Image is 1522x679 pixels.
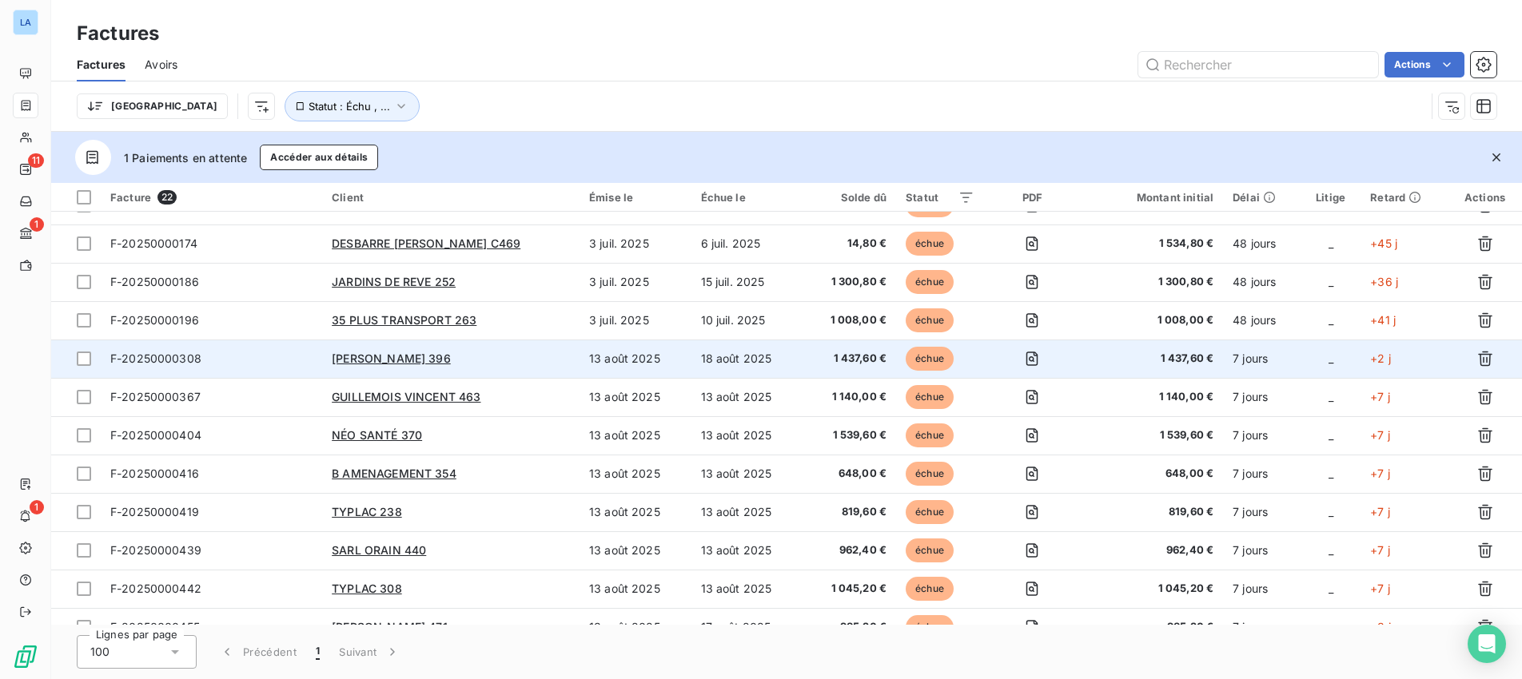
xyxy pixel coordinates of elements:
[1223,493,1301,531] td: 7 jours
[812,542,887,558] span: 962,40 €
[1370,505,1390,518] span: +7 j
[906,385,954,409] span: échue
[1223,570,1301,608] td: 7 jours
[285,91,420,121] button: Statut : Échu , ...
[1457,191,1512,204] div: Actions
[316,644,320,660] span: 1
[157,190,177,204] span: 22
[1329,505,1333,518] span: _
[1385,52,1464,77] button: Actions
[260,145,378,170] button: Accéder aux détails
[1329,351,1333,365] span: _
[145,57,177,73] span: Avoirs
[77,93,228,119] button: [GEOGRAPHIC_DATA]
[1223,339,1301,378] td: 7 jours
[110,467,199,480] span: F-20250000416
[332,191,570,204] div: Client
[906,423,954,447] span: échue
[580,301,691,339] td: 3 juil. 2025
[1329,275,1333,288] span: _
[580,416,691,455] td: 13 août 2025
[332,390,480,403] span: GUILLEMOIS VINCENT 463
[691,339,803,378] td: 18 août 2025
[1329,467,1333,480] span: _
[691,416,803,455] td: 13 août 2025
[906,462,954,486] span: échue
[77,19,159,48] h3: Factures
[1223,531,1301,570] td: 7 jours
[1233,191,1291,204] div: Délai
[580,608,691,646] td: 13 août 2025
[332,275,456,288] span: JARDINS DE REVE 252
[812,236,887,252] span: 14,80 €
[332,543,426,557] span: SARL ORAIN 440
[691,263,803,301] td: 15 juil. 2025
[306,635,329,669] button: 1
[1090,427,1213,443] span: 1 539,60 €
[1138,52,1378,77] input: Rechercher
[1370,236,1397,250] span: +45 j
[1370,313,1396,327] span: +41 j
[110,351,201,365] span: F-20250000308
[691,570,803,608] td: 13 août 2025
[30,500,44,514] span: 1
[812,466,887,482] span: 648,00 €
[812,504,887,520] span: 819,60 €
[994,191,1071,204] div: PDF
[1370,543,1390,557] span: +7 j
[1090,504,1213,520] span: 819,60 €
[691,455,803,493] td: 13 août 2025
[812,619,887,635] span: 985,20 €
[1329,313,1333,327] span: _
[1090,191,1213,204] div: Montant initial
[580,339,691,378] td: 13 août 2025
[906,500,954,524] span: échue
[13,220,38,246] a: 1
[309,100,390,113] span: Statut : Échu , ...
[812,351,887,367] span: 1 437,60 €
[13,157,38,182] a: 11
[580,493,691,531] td: 13 août 2025
[1329,390,1333,403] span: _
[110,390,201,403] span: F-20250000367
[13,644,38,669] img: Logo LeanPay
[110,275,199,288] span: F-20250000186
[1090,581,1213,597] span: 1 045,20 €
[580,263,691,301] td: 3 juil. 2025
[1468,625,1506,663] div: Open Intercom Messenger
[1223,378,1301,416] td: 7 jours
[1090,236,1213,252] span: 1 534,80 €
[110,505,199,518] span: F-20250000419
[691,301,803,339] td: 10 juil. 2025
[906,615,954,639] span: échue
[1090,619,1213,635] span: 985,20 €
[110,236,197,250] span: F-20250000174
[1370,467,1390,480] span: +7 j
[1370,351,1391,365] span: +2 j
[30,217,44,232] span: 1
[332,620,448,633] span: [PERSON_NAME] 471
[124,149,247,166] span: 1 Paiements en attente
[110,313,199,327] span: F-20250000196
[28,153,44,168] span: 11
[1329,236,1333,250] span: _
[1329,582,1333,595] span: _
[580,224,691,263] td: 3 juil. 2025
[906,308,954,332] span: échue
[691,378,803,416] td: 13 août 2025
[332,467,456,480] span: B AMENAGEMENT 354
[906,577,954,601] span: échue
[812,274,887,290] span: 1 300,80 €
[906,538,954,562] span: échue
[329,635,410,669] button: Suivant
[812,581,887,597] span: 1 045,20 €
[13,10,38,35] div: LA
[1223,224,1301,263] td: 48 jours
[580,378,691,416] td: 13 août 2025
[589,191,682,204] div: Émise le
[1090,466,1213,482] span: 648,00 €
[1329,620,1333,633] span: _
[580,531,691,570] td: 13 août 2025
[1090,542,1213,558] span: 962,40 €
[691,493,803,531] td: 13 août 2025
